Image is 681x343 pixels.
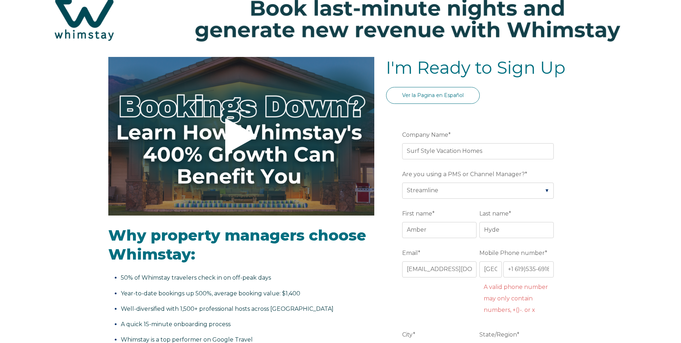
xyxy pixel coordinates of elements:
span: Year-to-date bookings up 500%, average booking value: $1,400 [121,290,300,297]
span: Mobile Phone number [479,247,545,259]
span: Company Name [402,129,448,140]
label: A valid phone number may only contain numbers, +()-. or x [484,284,548,313]
span: Are you using a PMS or Channel Manager? [402,169,525,180]
span: Well-diversified with 1,500+ professional hosts across [GEOGRAPHIC_DATA] [121,305,334,312]
span: 50% of Whimstay travelers check in on off-peak days [121,274,271,281]
span: I'm Ready to Sign Up [386,57,566,78]
span: Why property managers choose Whimstay: [108,226,366,264]
span: Last name [479,208,509,219]
span: Email [402,247,418,259]
span: City [402,329,413,340]
a: Ver la Pagina en Español [386,87,480,104]
span: First name [402,208,432,219]
span: Whimstay is a top performer on Google Travel [121,336,253,343]
span: A quick 15-minute onboarding process [121,321,231,328]
span: State/Region [479,329,517,340]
